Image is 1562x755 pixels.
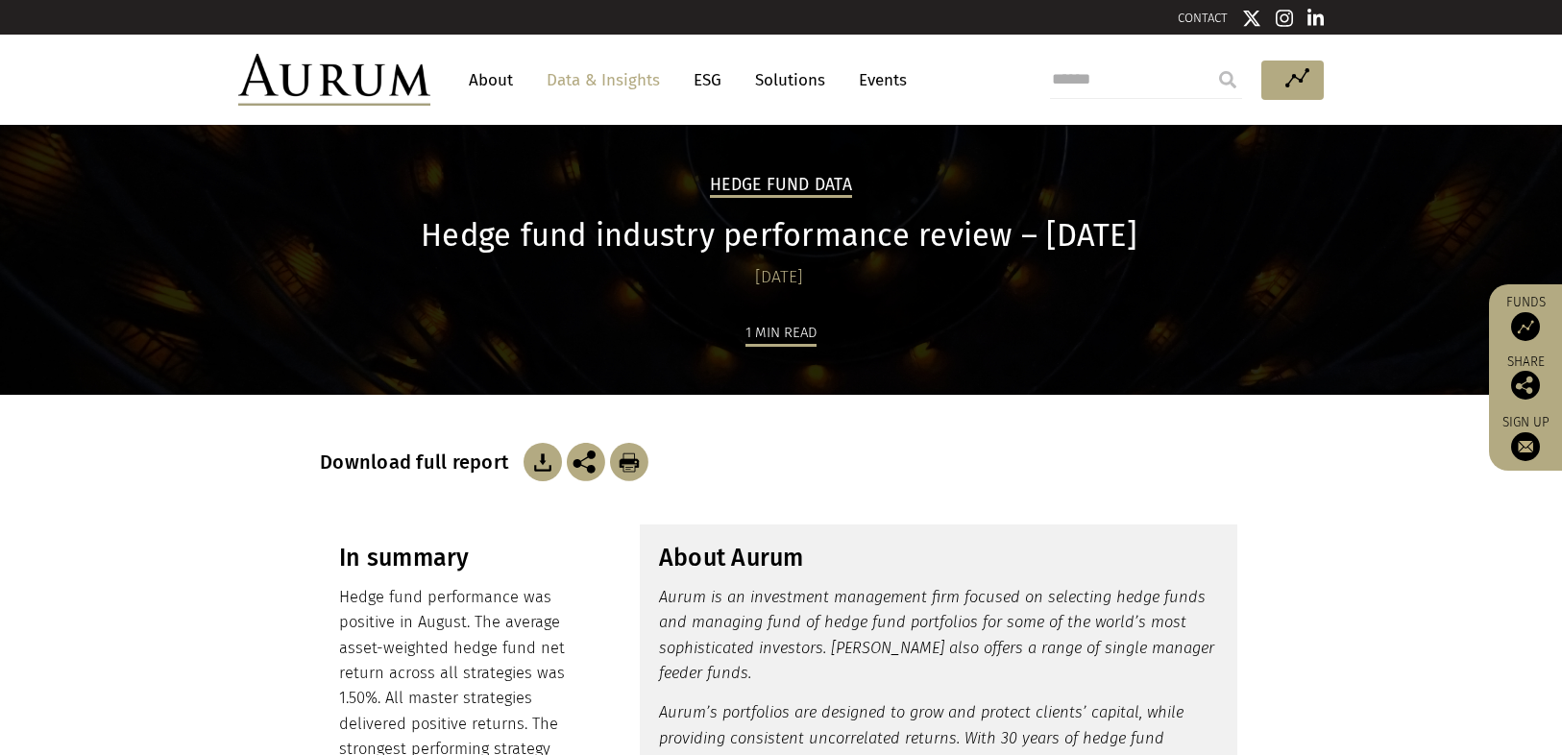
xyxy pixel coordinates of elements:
[1242,9,1261,28] img: Twitter icon
[1499,355,1552,400] div: Share
[537,62,670,98] a: Data & Insights
[710,175,852,198] h2: Hedge Fund Data
[1511,371,1540,400] img: Share this post
[1511,432,1540,461] img: Sign up to our newsletter
[238,54,430,106] img: Aurum
[659,544,1218,572] h3: About Aurum
[524,443,562,481] img: Download Article
[320,264,1237,291] div: [DATE]
[1307,9,1325,28] img: Linkedin icon
[1499,414,1552,461] a: Sign up
[610,443,648,481] img: Download Article
[339,544,578,572] h3: In summary
[745,321,817,347] div: 1 min read
[1511,312,1540,341] img: Access Funds
[1208,61,1247,99] input: Submit
[745,62,835,98] a: Solutions
[684,62,731,98] a: ESG
[1499,294,1552,341] a: Funds
[1276,9,1293,28] img: Instagram icon
[849,62,907,98] a: Events
[659,588,1214,682] em: Aurum is an investment management firm focused on selecting hedge funds and managing fund of hedg...
[459,62,523,98] a: About
[1178,11,1228,25] a: CONTACT
[567,443,605,481] img: Share this post
[320,451,519,474] h3: Download full report
[320,217,1237,255] h1: Hedge fund industry performance review – [DATE]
